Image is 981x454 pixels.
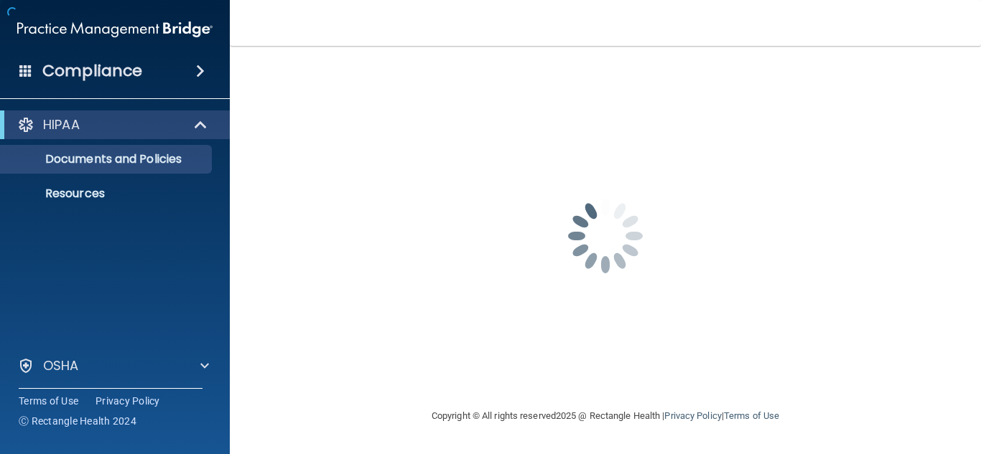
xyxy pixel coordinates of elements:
[96,394,160,408] a: Privacy Policy
[664,410,721,421] a: Privacy Policy
[17,116,208,133] a: HIPAA
[9,152,205,166] p: Documents and Policies
[724,410,779,421] a: Terms of Use
[534,164,677,308] img: spinner.e123f6fc.gif
[909,355,964,410] iframe: Drift Widget Chat Controller
[42,61,142,81] h4: Compliance
[17,15,213,44] img: PMB logo
[343,393,868,439] div: Copyright © All rights reserved 2025 @ Rectangle Health | |
[17,357,209,374] a: OSHA
[19,394,78,408] a: Terms of Use
[43,357,79,374] p: OSHA
[19,414,136,428] span: Ⓒ Rectangle Health 2024
[43,116,80,133] p: HIPAA
[9,186,205,201] p: Resources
